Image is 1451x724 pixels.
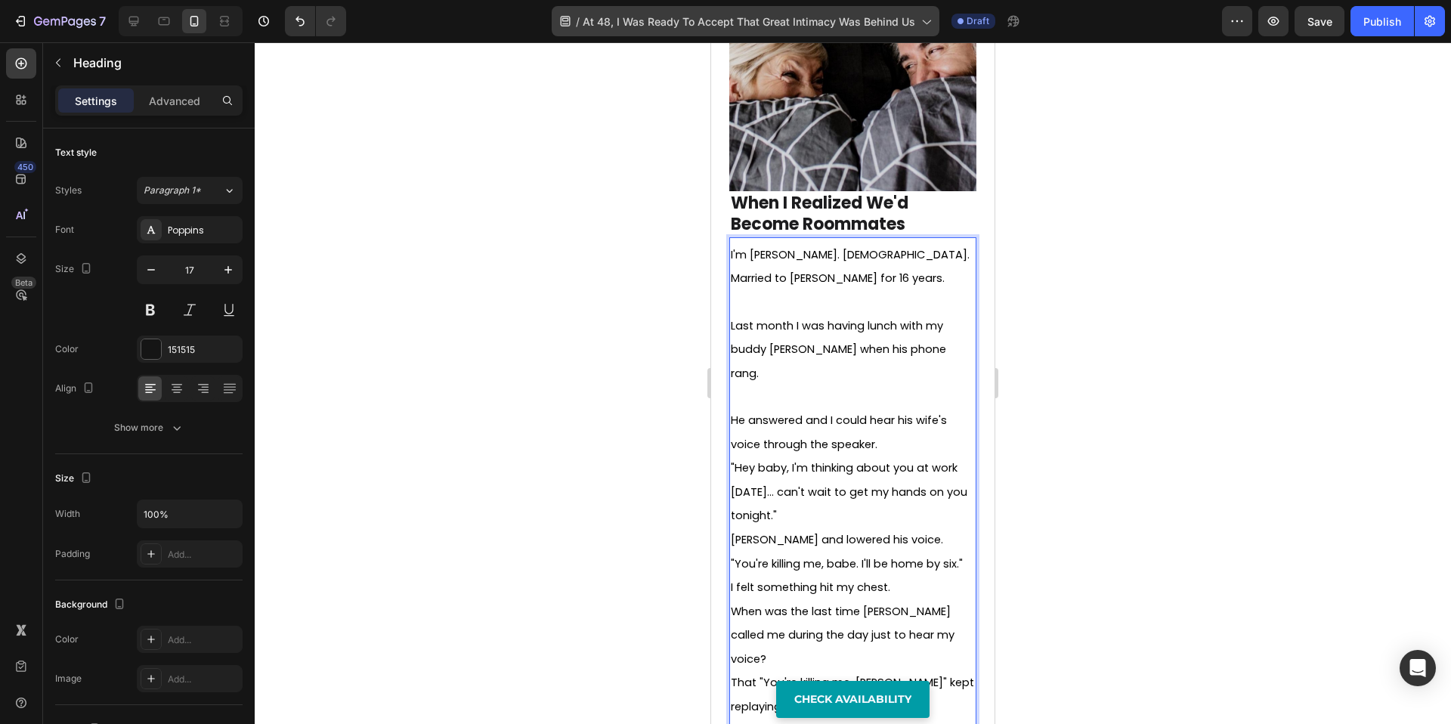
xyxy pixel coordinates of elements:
[11,277,36,289] div: Beta
[55,342,79,356] div: Color
[55,547,90,561] div: Padding
[55,595,128,615] div: Background
[168,224,239,237] div: Poppins
[20,150,264,193] p: When I Realized We'd Become Roommates
[138,500,242,528] input: Auto
[168,633,239,647] div: Add...
[55,259,95,280] div: Size
[711,42,995,724] iframe: Design area
[20,370,236,410] span: He answered and I could hear his wife's voice through the speaker.
[99,12,106,30] p: 7
[1363,14,1401,29] div: Publish
[55,672,82,685] div: Image
[576,14,580,29] span: /
[168,343,239,357] div: 151515
[967,14,989,28] span: Draft
[144,184,201,197] span: Paragraph 1*
[14,161,36,173] div: 450
[20,205,258,244] span: I'm [PERSON_NAME]. [DEMOGRAPHIC_DATA]. Married to [PERSON_NAME] for 16 years.
[583,14,915,29] span: At 48, I Was Ready To Accept That Great Intimacy Was Behind Us
[55,507,80,521] div: Width
[20,276,235,339] span: Last month I was having lunch with my buddy [PERSON_NAME] when his phone rang.
[6,6,113,36] button: 7
[55,184,82,197] div: Styles
[1350,6,1414,36] button: Publish
[285,6,346,36] div: Undo/Redo
[55,633,79,646] div: Color
[168,548,239,562] div: Add...
[65,639,218,676] a: CHECK AVAILABILITY
[20,537,179,552] span: I felt something hit my chest.
[55,414,243,441] button: Show more
[20,490,252,529] span: [PERSON_NAME] and lowered his voice. "You're killing me, babe. I'll be home by six."
[55,223,74,237] div: Font
[20,562,243,624] span: When was the last time [PERSON_NAME] called me during the day just to hear my voice?
[73,54,237,72] p: Heading
[1307,15,1332,28] span: Save
[55,379,97,399] div: Align
[55,146,97,159] div: Text style
[20,418,256,481] span: "Hey baby, I'm thinking about you at work [DATE]... can't wait to get my hands on you tonight."
[1295,6,1344,36] button: Save
[137,177,243,204] button: Paragraph 1*
[149,93,200,109] p: Advanced
[75,93,117,109] p: Settings
[18,149,265,195] h2: Rich Text Editor. Editing area: main
[1400,650,1436,686] div: Open Intercom Messenger
[83,650,200,664] strong: CHECK AVAILABILITY
[168,673,239,686] div: Add...
[114,420,184,435] div: Show more
[55,469,95,489] div: Size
